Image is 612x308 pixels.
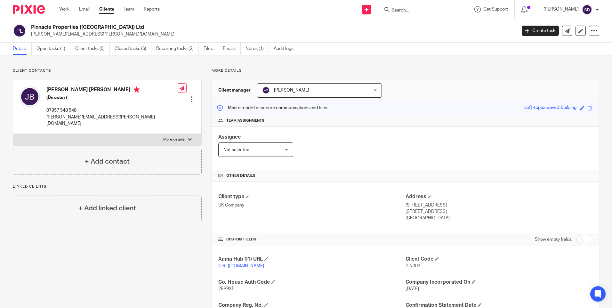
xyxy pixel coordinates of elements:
a: Client tasks (0) [75,43,110,55]
span: Team assignments [226,118,264,123]
span: 28P9XF [218,287,234,291]
h5: (Director) [46,94,177,101]
input: Search [391,8,448,13]
h4: Company Incorporated On [406,279,592,286]
p: [PERSON_NAME][EMAIL_ADDRESS][PERSON_NAME][DOMAIN_NAME] [46,114,177,127]
h4: Xama Hub 01) URL [218,256,405,263]
p: UK Company [218,202,405,208]
h4: Client type [218,193,405,200]
a: Closed tasks (6) [115,43,151,55]
span: Other details [226,173,255,178]
p: Linked clients [13,184,202,189]
span: PIN002 [406,264,420,268]
a: Recurring tasks (2) [156,43,199,55]
h4: Address [406,193,592,200]
p: Client contacts [13,68,202,73]
span: [DATE] [406,287,419,291]
h4: [PERSON_NAME] [PERSON_NAME] [46,86,177,94]
span: Assignee [218,134,241,140]
h4: + Add contact [85,157,130,166]
h4: Co. House Auth Code [218,279,405,286]
p: [PERSON_NAME][EMAIL_ADDRESS][PERSON_NAME][DOMAIN_NAME] [31,31,512,37]
p: 07957 548 548 [46,107,177,114]
span: [PERSON_NAME] [274,88,309,93]
span: Get Support [483,7,508,12]
p: [GEOGRAPHIC_DATA] [406,215,592,221]
a: Reports [144,6,160,12]
a: Audit logs [274,43,298,55]
h2: Pinnacle Properties ([GEOGRAPHIC_DATA]) Ltd [31,24,416,31]
p: [PERSON_NAME] [544,6,579,12]
p: [STREET_ADDRESS] [406,202,592,208]
h4: Client Code [406,256,592,263]
h4: CUSTOM FIELDS [218,237,405,242]
a: Email [79,6,90,12]
img: Pixie [13,5,45,14]
a: Create task [522,26,559,36]
p: More details [212,68,599,73]
label: Show empty fields [535,236,572,243]
a: Files [204,43,218,55]
a: Details [13,43,32,55]
h3: Client manager [218,87,251,93]
p: More details [163,137,185,142]
a: [URL][DOMAIN_NAME] [218,264,264,268]
i: Primary [133,86,140,93]
a: Notes (1) [246,43,269,55]
img: svg%3E [582,4,592,15]
img: svg%3E [13,24,26,37]
a: Work [59,6,69,12]
div: soft-topaz-waved-building [524,104,576,112]
img: svg%3E [20,86,40,107]
a: Team [124,6,134,12]
img: svg%3E [262,86,270,94]
a: Emails [223,43,241,55]
span: Not selected [223,148,249,152]
h4: + Add linked client [78,203,136,213]
p: Master code for secure communications and files [217,105,327,111]
p: [STREET_ADDRESS] [406,208,592,215]
a: Open tasks (1) [36,43,70,55]
a: Clients [99,6,114,12]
